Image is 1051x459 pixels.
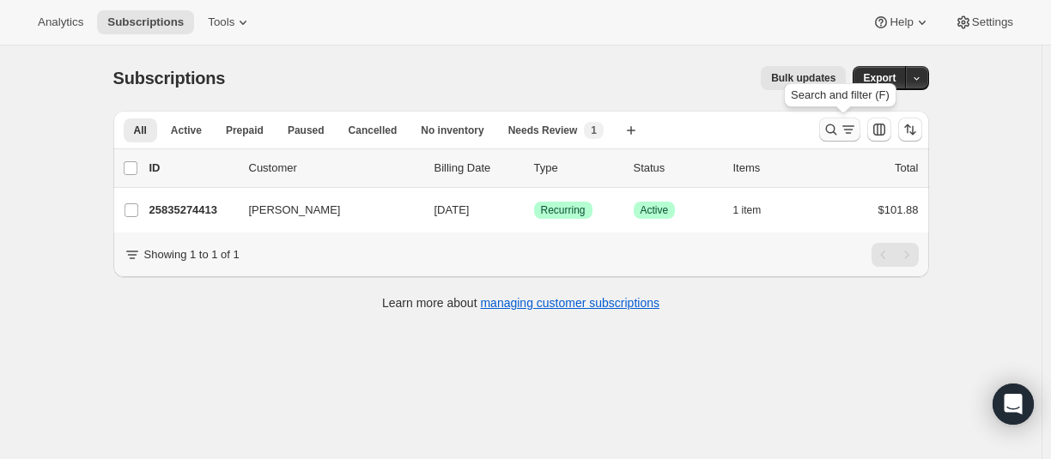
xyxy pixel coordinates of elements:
button: Sort the results [898,118,922,142]
span: Export [863,71,896,85]
span: Subscriptions [113,69,226,88]
button: Analytics [27,10,94,34]
span: All [134,124,147,137]
div: Type [534,160,620,177]
p: Status [634,160,720,177]
p: Learn more about [382,294,659,311]
span: Help [890,15,913,29]
button: Search and filter results [819,118,860,142]
span: 1 item [733,203,762,217]
button: 1 item [733,198,781,222]
p: Total [895,160,918,177]
div: IDCustomerBilling DateTypeStatusItemsTotal [149,160,919,177]
span: Analytics [38,15,83,29]
span: $101.88 [878,203,919,216]
nav: Pagination [872,243,919,267]
div: Open Intercom Messenger [993,384,1034,425]
p: ID [149,160,235,177]
a: managing customer subscriptions [480,296,659,310]
div: Items [733,160,819,177]
span: Paused [288,124,325,137]
span: Tools [208,15,234,29]
button: Export [853,66,906,90]
button: Bulk updates [761,66,846,90]
button: Subscriptions [97,10,194,34]
button: Create new view [617,118,645,142]
button: [PERSON_NAME] [239,196,410,224]
span: Prepaid [226,124,264,137]
span: Needs Review [508,124,578,137]
span: Cancelled [349,124,398,137]
span: Active [171,124,202,137]
span: Recurring [541,203,586,217]
p: Billing Date [434,160,520,177]
p: 25835274413 [149,202,235,219]
span: 1 [591,124,597,137]
span: No inventory [421,124,483,137]
button: Customize table column order and visibility [867,118,891,142]
span: Active [641,203,669,217]
span: Bulk updates [771,71,835,85]
button: Settings [945,10,1024,34]
span: [PERSON_NAME] [249,202,341,219]
button: Help [862,10,940,34]
span: Settings [972,15,1013,29]
span: Subscriptions [107,15,184,29]
div: 25835274413[PERSON_NAME][DATE]SuccessRecurringSuccessActive1 item$101.88 [149,198,919,222]
span: [DATE] [434,203,470,216]
button: Tools [197,10,262,34]
p: Showing 1 to 1 of 1 [144,246,240,263]
p: Customer [249,160,421,177]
